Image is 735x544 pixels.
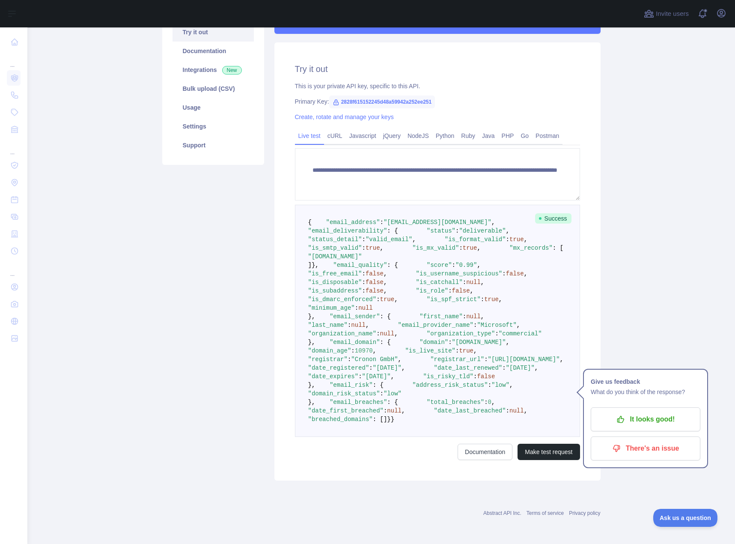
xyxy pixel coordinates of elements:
[329,96,435,108] span: 2828f615152245d48a59942a252ee251
[366,245,380,251] span: true
[384,219,491,226] span: "[EMAIL_ADDRESS][DOMAIN_NAME]"
[355,305,358,311] span: :
[459,245,462,251] span: :
[405,347,455,354] span: "is_live_site"
[308,339,315,346] span: },
[597,412,694,427] p: It looks good!
[506,407,509,414] span: :
[324,129,346,143] a: cURL
[308,399,315,406] span: },
[308,305,355,311] span: "minimum_age"
[517,322,520,329] span: ,
[452,287,470,294] span: false
[173,98,254,117] a: Usage
[458,129,479,143] a: Ruby
[387,407,402,414] span: null
[642,7,690,21] button: Invite users
[427,296,481,303] span: "is_spf_strict"
[7,51,21,69] div: ...
[351,322,366,329] span: null
[330,313,380,320] span: "email_sender"
[373,347,376,354] span: ,
[477,322,516,329] span: "Microsoft"
[308,390,380,397] span: "domain_risk_status"
[366,287,384,294] span: false
[373,382,384,389] span: : {
[481,313,484,320] span: ,
[308,365,369,371] span: "date_registered"
[481,279,484,286] span: ,
[362,236,366,243] span: :
[445,236,506,243] span: "is_format_valid"
[295,63,580,75] h2: Try it out
[222,66,242,75] span: New
[524,407,527,414] span: ,
[463,279,466,286] span: :
[173,136,254,155] a: Support
[527,510,564,516] a: Terms of service
[553,245,563,251] span: : [
[7,260,21,278] div: ...
[384,407,387,414] span: :
[416,270,503,277] span: "is_username_suspicious"
[387,227,398,234] span: : {
[477,245,480,251] span: ,
[455,227,459,234] span: :
[308,416,373,423] span: "breached_domains"
[591,436,700,460] button: There's an issue
[351,347,354,354] span: :
[427,399,484,406] span: "total_breaches"
[434,365,503,371] span: "date_last_renewed"
[517,129,532,143] a: Go
[524,270,527,277] span: ,
[308,296,377,303] span: "is_dmarc_enforced"
[391,373,394,380] span: ,
[308,287,362,294] span: "is_subaddress"
[404,129,432,143] a: NodeJS
[495,330,498,337] span: :
[308,356,348,363] span: "registrar"
[452,339,506,346] span: "[DOMAIN_NAME]"
[380,219,384,226] span: :
[477,373,495,380] span: false
[491,382,509,389] span: "low"
[506,270,524,277] span: false
[484,399,488,406] span: :
[376,296,380,303] span: :
[591,407,700,431] button: It looks good!
[488,356,560,363] span: "[URL][DOMAIN_NAME]"
[479,129,498,143] a: Java
[455,347,459,354] span: :
[394,296,398,303] span: ,
[463,313,466,320] span: :
[591,377,700,387] h1: Give us feedback
[384,390,402,397] span: "low"
[473,347,477,354] span: ,
[432,129,458,143] a: Python
[473,373,477,380] span: :
[518,444,580,460] button: Make test request
[308,330,377,337] span: "organization_name"
[656,9,689,19] span: Invite users
[420,313,463,320] span: "first_name"
[427,227,455,234] span: "status"
[308,253,362,260] span: "[DOMAIN_NAME]"
[398,356,402,363] span: ,
[366,236,412,243] span: "valid_email"
[387,262,398,269] span: : {
[384,270,387,277] span: ,
[463,245,477,251] span: true
[7,139,21,156] div: ...
[420,339,448,346] span: "domain"
[308,219,312,226] span: {
[362,373,391,380] span: "[DATE]"
[308,322,348,329] span: "last_name"
[502,270,506,277] span: :
[330,382,373,389] span: "email_risk"
[524,236,527,243] span: ,
[491,399,495,406] span: ,
[499,296,502,303] span: ,
[459,227,506,234] span: "deliverable"
[173,23,254,42] a: Try it out
[488,382,491,389] span: :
